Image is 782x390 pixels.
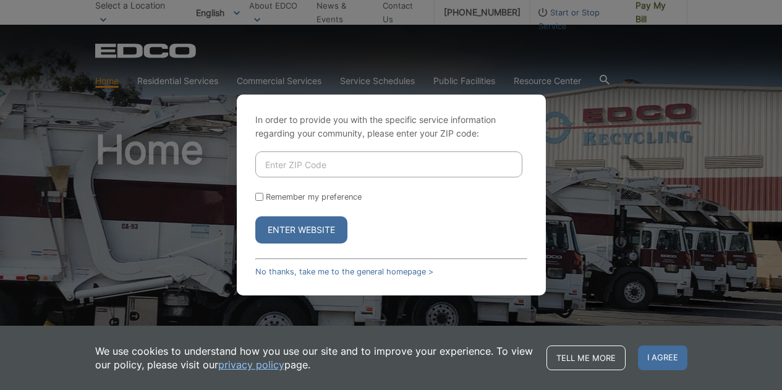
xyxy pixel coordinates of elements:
span: I agree [638,345,687,370]
label: Remember my preference [266,192,362,201]
p: We use cookies to understand how you use our site and to improve your experience. To view our pol... [95,344,534,371]
a: No thanks, take me to the general homepage > [255,267,433,276]
a: Tell me more [546,345,626,370]
p: In order to provide you with the specific service information regarding your community, please en... [255,113,527,140]
input: Enter ZIP Code [255,151,522,177]
button: Enter Website [255,216,347,244]
a: privacy policy [218,358,284,371]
